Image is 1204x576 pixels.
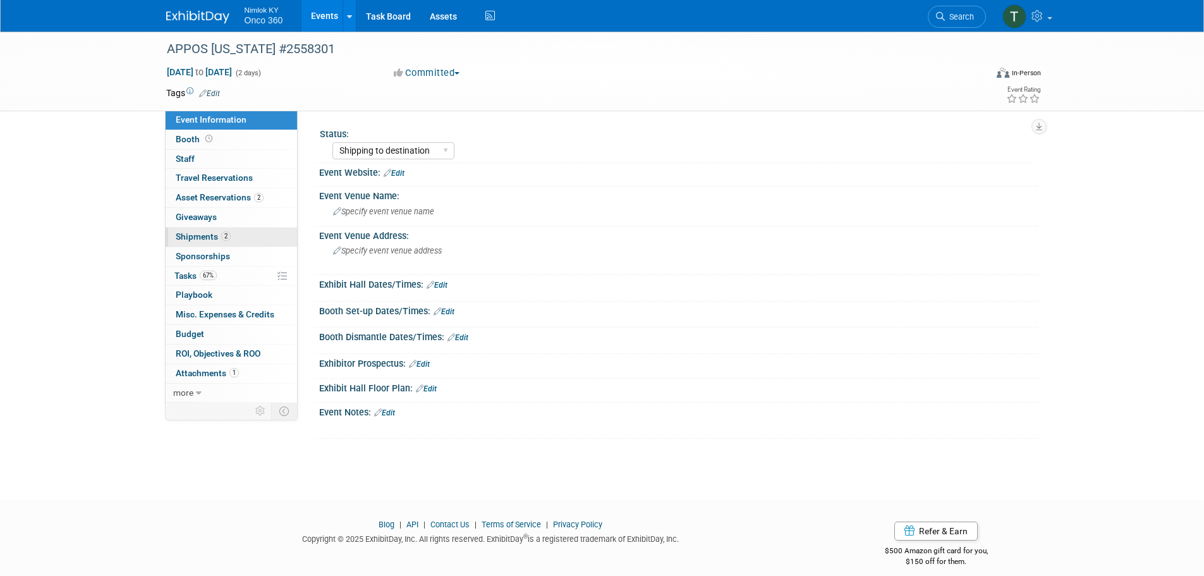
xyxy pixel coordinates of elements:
[523,533,528,540] sup: ®
[333,207,434,216] span: Specify event venue name
[176,173,253,183] span: Travel Reservations
[384,169,404,178] a: Edit
[229,368,239,377] span: 1
[997,68,1009,78] img: Format-Inperson.png
[553,520,602,529] a: Privacy Policy
[176,134,215,144] span: Booth
[409,360,430,369] a: Edit
[894,522,978,541] a: Refer & Earn
[166,87,220,99] td: Tags
[176,154,195,164] span: Staff
[319,302,1038,318] div: Booth Set-up Dates/Times:
[319,379,1038,395] div: Exhibit Hall Floor Plan:
[482,520,541,529] a: Terms of Service
[245,15,283,25] span: Onco 360
[430,520,470,529] a: Contact Us
[319,163,1038,180] div: Event Website:
[193,67,205,77] span: to
[176,114,246,125] span: Event Information
[406,520,418,529] a: API
[543,520,551,529] span: |
[166,150,297,169] a: Staff
[374,408,395,417] a: Edit
[203,134,215,144] span: Booth not reserved yet
[166,208,297,227] a: Giveaways
[254,193,264,202] span: 2
[420,520,429,529] span: |
[333,246,442,255] span: Specify event venue address
[471,520,480,529] span: |
[176,348,260,358] span: ROI, Objectives & ROO
[834,537,1038,567] div: $500 Amazon gift card for you,
[176,368,239,378] span: Attachments
[166,267,297,286] a: Tasks67%
[320,125,1033,140] div: Status:
[319,354,1038,371] div: Exhibitor Prospectus:
[1011,68,1041,78] div: In-Person
[319,187,1038,202] div: Event Venue Name:
[176,251,230,261] span: Sponsorships
[396,520,404,529] span: |
[319,226,1038,242] div: Event Venue Address:
[250,403,272,419] td: Personalize Event Tab Strip
[389,66,465,80] button: Committed
[176,329,204,339] span: Budget
[416,384,437,393] a: Edit
[319,403,1038,419] div: Event Notes:
[166,188,297,207] a: Asset Reservations2
[221,231,231,241] span: 2
[200,271,217,280] span: 67%
[166,325,297,344] a: Budget
[245,3,283,16] span: Nimlok KY
[319,328,1038,344] div: Booth Dismantle Dates/Times:
[176,309,274,319] span: Misc. Expenses & Credits
[166,111,297,130] a: Event Information
[166,384,297,403] a: more
[234,69,261,77] span: (2 days)
[166,364,297,383] a: Attachments1
[199,89,220,98] a: Edit
[176,192,264,202] span: Asset Reservations
[173,388,193,398] span: more
[945,12,974,21] span: Search
[1002,4,1026,28] img: Tim Bugaile
[162,38,967,61] div: APPOS [US_STATE] #2558301
[319,275,1038,291] div: Exhibit Hall Dates/Times:
[1006,87,1040,93] div: Event Rating
[176,212,217,222] span: Giveaways
[427,281,447,290] a: Edit
[166,345,297,364] a: ROI, Objectives & ROO
[166,66,233,78] span: [DATE] [DATE]
[166,11,229,23] img: ExhibitDay
[176,231,231,242] span: Shipments
[176,290,212,300] span: Playbook
[174,271,217,281] span: Tasks
[166,305,297,324] a: Misc. Expenses & Credits
[434,307,454,316] a: Edit
[166,247,297,266] a: Sponsorships
[166,169,297,188] a: Travel Reservations
[834,556,1038,567] div: $150 off for them.
[928,6,986,28] a: Search
[166,228,297,247] a: Shipments2
[166,130,297,149] a: Booth
[447,333,468,342] a: Edit
[166,530,816,545] div: Copyright © 2025 ExhibitDay, Inc. All rights reserved. ExhibitDay is a registered trademark of Ex...
[271,403,297,419] td: Toggle Event Tabs
[379,520,394,529] a: Blog
[911,66,1042,85] div: Event Format
[166,286,297,305] a: Playbook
